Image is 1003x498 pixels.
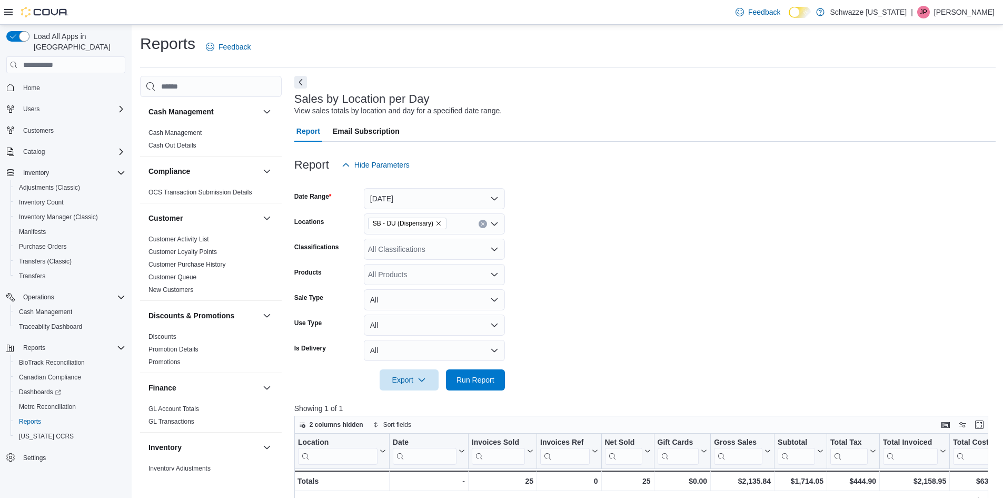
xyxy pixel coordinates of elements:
span: Inventory Manager (Classic) [15,211,125,223]
div: Finance [140,403,282,432]
button: Adjustments (Classic) [11,180,130,195]
button: Transfers (Classic) [11,254,130,269]
div: Jimmy Peters [917,6,930,18]
button: Cash Management [11,305,130,319]
button: Traceabilty Dashboard [11,319,130,334]
a: Customers [19,124,58,137]
a: GL Transactions [148,418,194,425]
button: BioTrack Reconciliation [11,355,130,370]
a: OCS Transaction Submission Details [148,189,252,196]
span: Cash Out Details [148,141,196,150]
div: Gross Sales [714,438,762,448]
span: BioTrack Reconciliation [19,358,85,367]
h3: Sales by Location per Day [294,93,430,105]
h1: Reports [140,33,195,54]
button: Customers [2,123,130,138]
button: Customer [261,212,273,224]
div: $444.90 [830,475,876,487]
button: Purchase Orders [11,239,130,254]
span: Purchase Orders [15,240,125,253]
button: Hide Parameters [337,154,414,175]
div: $2,135.84 [714,475,771,487]
button: Invoices Ref [540,438,598,465]
a: Discounts [148,333,176,340]
span: Inventory Adjustments [148,464,211,473]
span: Reports [15,415,125,428]
div: $1,714.05 [778,475,823,487]
span: Promotions [148,358,181,366]
button: Date [393,438,465,465]
span: Customer Loyalty Points [148,248,217,256]
button: Keyboard shortcuts [939,418,952,431]
span: BioTrack Reconciliation [15,356,125,369]
button: Open list of options [490,245,499,253]
button: Inventory Manager (Classic) [11,210,130,224]
div: Invoices Ref [540,438,589,448]
div: Compliance [140,186,282,203]
span: GL Account Totals [148,405,199,413]
a: Metrc Reconciliation [15,401,80,413]
button: Sort fields [369,418,415,431]
span: Adjustments (Classic) [19,183,80,192]
span: Transfers (Classic) [15,255,125,268]
h3: Compliance [148,166,190,177]
div: Location [298,438,378,448]
button: Inventory [148,442,259,453]
button: Inventory [2,165,130,180]
a: Adjustments (Classic) [15,181,84,194]
span: OCS Transaction Submission Details [148,188,252,197]
span: SB - DU (Dispensary) [368,218,446,229]
h3: Inventory [148,442,182,453]
span: Cash Management [15,306,125,318]
div: Date [393,438,456,465]
button: [DATE] [364,188,505,209]
button: Open list of options [490,270,499,279]
button: 2 columns hidden [295,418,368,431]
span: Settings [19,451,125,464]
button: Net Sold [604,438,650,465]
span: Home [19,81,125,94]
span: Metrc Reconciliation [15,401,125,413]
a: [US_STATE] CCRS [15,430,78,443]
button: Operations [19,291,58,304]
a: Inventory Manager (Classic) [15,211,102,223]
button: Compliance [148,166,259,177]
span: Feedback [219,42,251,52]
span: Users [19,103,125,115]
button: Inventory [261,441,273,454]
span: Manifests [15,226,125,238]
button: All [364,315,505,336]
button: Location [298,438,386,465]
a: Inventory Count [15,196,68,209]
a: Canadian Compliance [15,371,85,384]
button: Export [380,369,439,390]
span: Reports [19,341,125,354]
div: $0.00 [657,475,707,487]
span: Inventory Count [19,198,64,207]
button: Metrc Reconciliation [11,399,130,414]
button: Gross Sales [714,438,771,465]
button: Next [294,76,307,89]
a: Transfers (Classic) [15,255,76,268]
img: Cova [21,7,68,17]
button: Catalog [2,144,130,159]
div: Gift Card Sales [657,438,699,465]
span: Cash Management [19,308,72,316]
div: Date [393,438,456,448]
span: Canadian Compliance [15,371,125,384]
a: Customer Activity List [148,236,209,243]
p: Showing 1 of 1 [294,403,996,414]
span: [US_STATE] CCRS [19,432,74,441]
button: Finance [148,383,259,393]
div: Invoices Ref [540,438,589,465]
span: Customers [19,124,125,137]
div: Total Invoiced [883,438,938,465]
a: Traceabilty Dashboard [15,320,86,333]
div: Invoices Sold [472,438,525,465]
a: Feedback [731,2,784,23]
span: New Customers [148,286,193,294]
span: Hide Parameters [354,160,410,170]
span: Operations [23,293,54,301]
button: Settings [2,450,130,465]
a: Feedback [202,36,255,57]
